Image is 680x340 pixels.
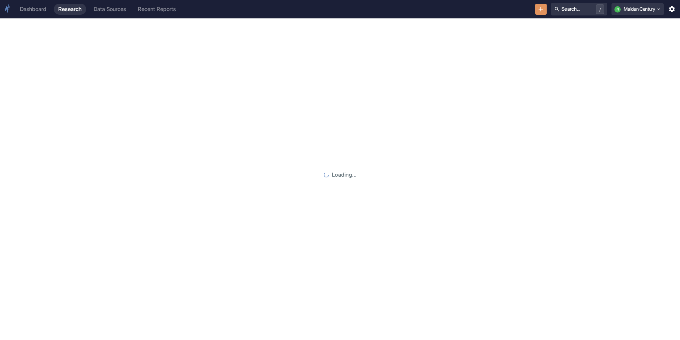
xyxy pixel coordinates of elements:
div: Dashboard [20,6,46,13]
button: QMaiden Century [611,3,664,15]
a: Dashboard [15,4,51,15]
div: Q [614,6,621,13]
a: Recent Reports [133,4,180,15]
button: Search.../ [551,3,607,15]
div: Research [58,6,82,13]
div: Data Sources [94,6,126,13]
button: New Resource [535,4,547,15]
a: Research [54,4,86,15]
a: Data Sources [89,4,130,15]
p: Loading... [332,171,357,179]
div: Recent Reports [138,6,176,13]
